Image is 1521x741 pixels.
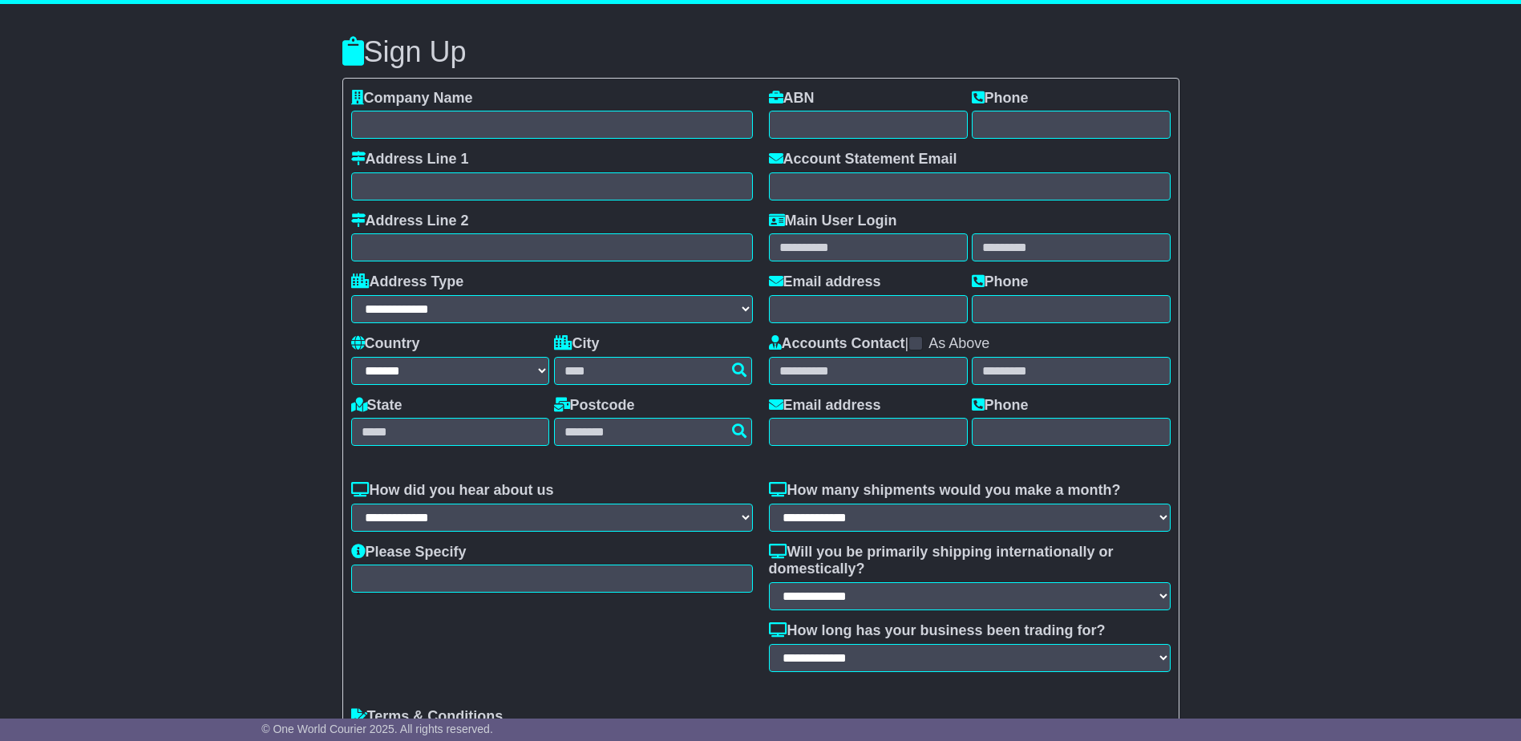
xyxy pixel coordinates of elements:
[261,723,493,735] span: © One World Courier 2025. All rights reserved.
[351,151,469,168] label: Address Line 1
[351,335,420,353] label: Country
[554,397,635,415] label: Postcode
[769,335,1171,357] div: |
[342,36,1179,68] h3: Sign Up
[351,482,554,500] label: How did you hear about us
[351,544,467,561] label: Please Specify
[972,90,1029,107] label: Phone
[351,213,469,230] label: Address Line 2
[769,151,957,168] label: Account Statement Email
[972,273,1029,291] label: Phone
[769,622,1106,640] label: How long has your business been trading for?
[351,90,473,107] label: Company Name
[769,544,1171,578] label: Will you be primarily shipping internationally or domestically?
[972,397,1029,415] label: Phone
[769,397,881,415] label: Email address
[928,335,989,353] label: As Above
[769,90,815,107] label: ABN
[351,273,464,291] label: Address Type
[554,335,600,353] label: City
[769,482,1121,500] label: How many shipments would you make a month?
[769,273,881,291] label: Email address
[351,397,402,415] label: State
[769,213,897,230] label: Main User Login
[351,708,504,726] label: Terms & Conditions
[769,335,905,353] label: Accounts Contact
